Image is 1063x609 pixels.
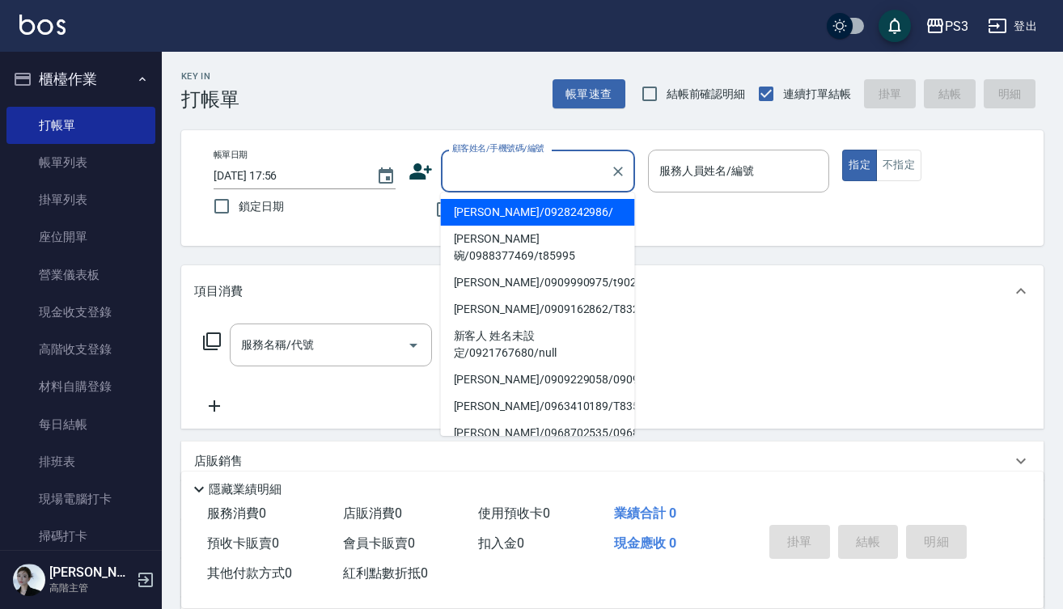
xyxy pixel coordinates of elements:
a: 材料自購登錄 [6,368,155,405]
a: 打帳單 [6,107,155,144]
li: [PERSON_NAME]/0909990975/t90277 [441,269,635,296]
h2: Key In [181,71,239,82]
a: 現場電腦打卡 [6,480,155,518]
label: 顧客姓名/手機號碼/編號 [452,142,544,154]
button: 不指定 [876,150,921,181]
h3: 打帳單 [181,88,239,111]
p: 隱藏業績明細 [209,481,282,498]
button: Open [400,332,426,358]
button: 登出 [981,11,1044,41]
span: 預收卡販賣 0 [207,535,279,551]
a: 每日結帳 [6,406,155,443]
a: 座位開單 [6,218,155,256]
div: 項目消費 [181,265,1044,317]
button: Clear [607,160,629,183]
img: Person [13,564,45,596]
label: 帳單日期 [214,149,248,161]
span: 店販消費 0 [343,505,402,521]
a: 排班表 [6,443,155,480]
a: 掃碼打卡 [6,518,155,555]
li: [PERSON_NAME]/0963410189/T83585 [441,393,635,420]
span: 結帳前確認明細 [667,86,746,103]
span: 紅利點數折抵 0 [343,565,428,581]
div: PS3 [945,16,968,36]
li: 新客人 姓名未設定/0921767680/null [441,323,635,366]
p: 項目消費 [194,283,243,300]
li: [PERSON_NAME]/0909229058/0909229058 [441,366,635,393]
button: Choose date, selected date is 2025-10-09 [366,157,405,196]
span: 鎖定日期 [239,198,284,215]
input: YYYY/MM/DD hh:mm [214,163,360,189]
a: 帳單列表 [6,144,155,181]
li: [PERSON_NAME]/0909162862/T83237 [441,296,635,323]
div: 店販銷售 [181,442,1044,480]
button: save [879,10,911,42]
h5: [PERSON_NAME] [49,565,132,581]
button: 帳單速查 [553,79,625,109]
button: 櫃檯作業 [6,58,155,100]
a: 現金收支登錄 [6,294,155,331]
button: PS3 [919,10,975,43]
a: 掛單列表 [6,181,155,218]
li: [PERSON_NAME]/0928242986/ [441,199,635,226]
img: Logo [19,15,66,35]
a: 營業儀表板 [6,256,155,294]
p: 高階主管 [49,581,132,595]
span: 業績合計 0 [614,505,676,521]
span: 現金應收 0 [614,535,676,551]
span: 會員卡販賣 0 [343,535,415,551]
span: 服務消費 0 [207,505,266,521]
a: 高階收支登錄 [6,331,155,368]
span: 扣入金 0 [478,535,524,551]
p: 店販銷售 [194,453,243,470]
span: 使用預收卡 0 [478,505,550,521]
li: [PERSON_NAME]/0968702535/0968702535 [441,420,635,446]
li: [PERSON_NAME]碗/0988377469/t85995 [441,226,635,269]
span: 連續打單結帳 [783,86,851,103]
span: 其他付款方式 0 [207,565,292,581]
button: 指定 [842,150,877,181]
